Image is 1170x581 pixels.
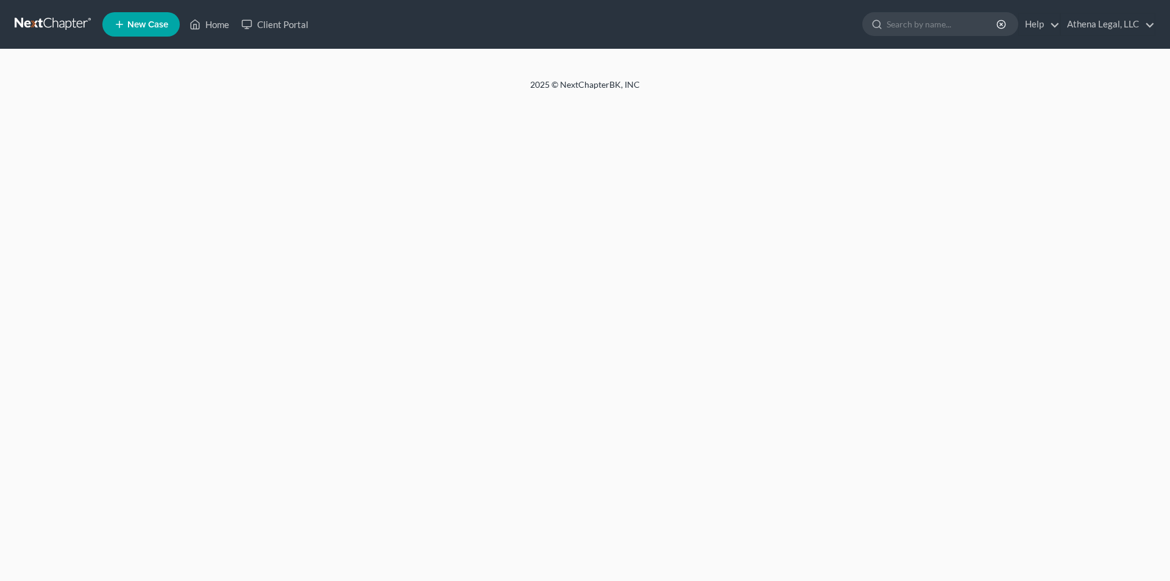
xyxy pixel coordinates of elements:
[887,13,998,35] input: Search by name...
[235,13,314,35] a: Client Portal
[183,13,235,35] a: Home
[238,79,932,101] div: 2025 © NextChapterBK, INC
[1019,13,1060,35] a: Help
[1061,13,1155,35] a: Athena Legal, LLC
[127,20,168,29] span: New Case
